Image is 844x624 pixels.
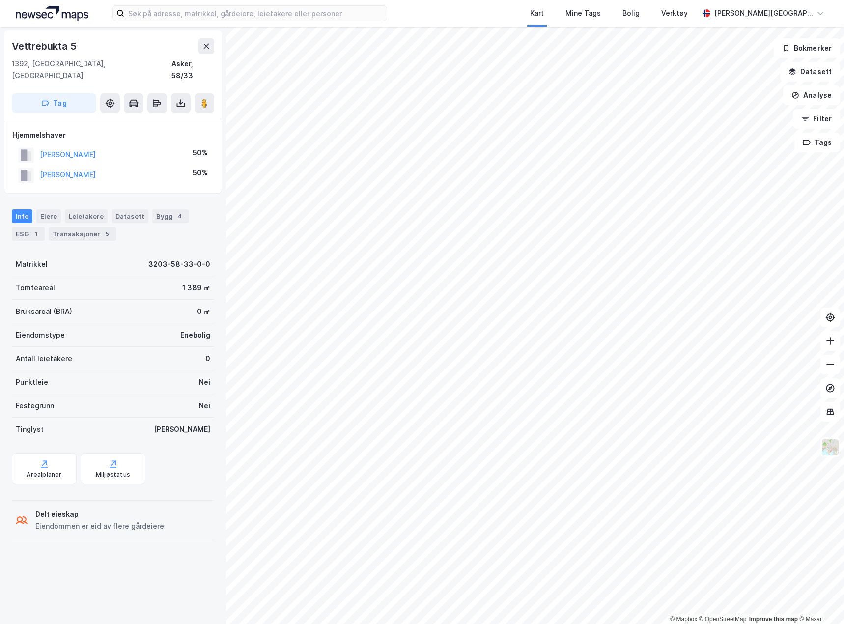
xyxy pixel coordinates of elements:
[35,509,164,520] div: Delt eieskap
[670,616,697,623] a: Mapbox
[565,7,601,19] div: Mine Tags
[35,520,164,532] div: Eiendommen er eid av flere gårdeiere
[795,577,844,624] div: Kontrollprogram for chat
[148,258,210,270] div: 3203-58-33-0-0
[16,6,88,21] img: logo.a4113a55bc3d86da70a041830d287a7e.svg
[780,62,840,82] button: Datasett
[193,167,208,179] div: 50%
[36,209,61,223] div: Eiere
[661,7,688,19] div: Verktøy
[112,209,148,223] div: Datasett
[12,227,45,241] div: ESG
[821,438,840,456] img: Z
[16,376,48,388] div: Punktleie
[193,147,208,159] div: 50%
[699,616,747,623] a: OpenStreetMap
[16,353,72,365] div: Antall leietakere
[96,471,130,479] div: Miljøstatus
[714,7,813,19] div: [PERSON_NAME][GEOGRAPHIC_DATA]
[12,38,78,54] div: Vettrebukta 5
[49,227,116,241] div: Transaksjoner
[530,7,544,19] div: Kart
[12,129,214,141] div: Hjemmelshaver
[749,616,798,623] a: Improve this map
[171,58,214,82] div: Asker, 58/33
[180,329,210,341] div: Enebolig
[199,376,210,388] div: Nei
[154,424,210,435] div: [PERSON_NAME]
[12,209,32,223] div: Info
[102,229,112,239] div: 5
[65,209,108,223] div: Leietakere
[794,133,840,152] button: Tags
[16,282,55,294] div: Tomteareal
[16,306,72,317] div: Bruksareal (BRA)
[197,306,210,317] div: 0 ㎡
[199,400,210,412] div: Nei
[622,7,640,19] div: Bolig
[16,258,48,270] div: Matrikkel
[12,93,96,113] button: Tag
[16,424,44,435] div: Tinglyst
[774,38,840,58] button: Bokmerker
[27,471,61,479] div: Arealplaner
[16,400,54,412] div: Festegrunn
[124,6,387,21] input: Søk på adresse, matrikkel, gårdeiere, leietakere eller personer
[175,211,185,221] div: 4
[205,353,210,365] div: 0
[16,329,65,341] div: Eiendomstype
[182,282,210,294] div: 1 389 ㎡
[795,577,844,624] iframe: Chat Widget
[31,229,41,239] div: 1
[793,109,840,129] button: Filter
[783,85,840,105] button: Analyse
[152,209,189,223] div: Bygg
[12,58,171,82] div: 1392, [GEOGRAPHIC_DATA], [GEOGRAPHIC_DATA]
